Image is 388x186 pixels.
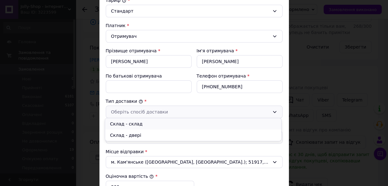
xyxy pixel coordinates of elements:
[111,108,270,115] div: Оберіть спосіб доставки
[106,148,283,155] div: Місце відправки
[106,98,283,104] div: Тип доставки
[197,80,283,93] input: +380
[197,48,234,53] label: Ім'я отримувача
[106,22,283,29] div: Платник
[106,73,162,78] label: По батькові отримувача
[105,130,281,141] li: Склад - двері
[197,73,246,78] label: Телефон отримувача
[105,118,281,130] li: Склад - склад
[111,33,270,40] div: Отримувач
[111,8,270,15] div: Стандарт
[106,48,157,53] label: Прізвище отримувача
[106,174,154,179] label: Оціночна вартість
[111,159,270,165] span: м. Кам'янське ([GEOGRAPHIC_DATA], [GEOGRAPHIC_DATA].); 51917, просп. [STREET_ADDRESS]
